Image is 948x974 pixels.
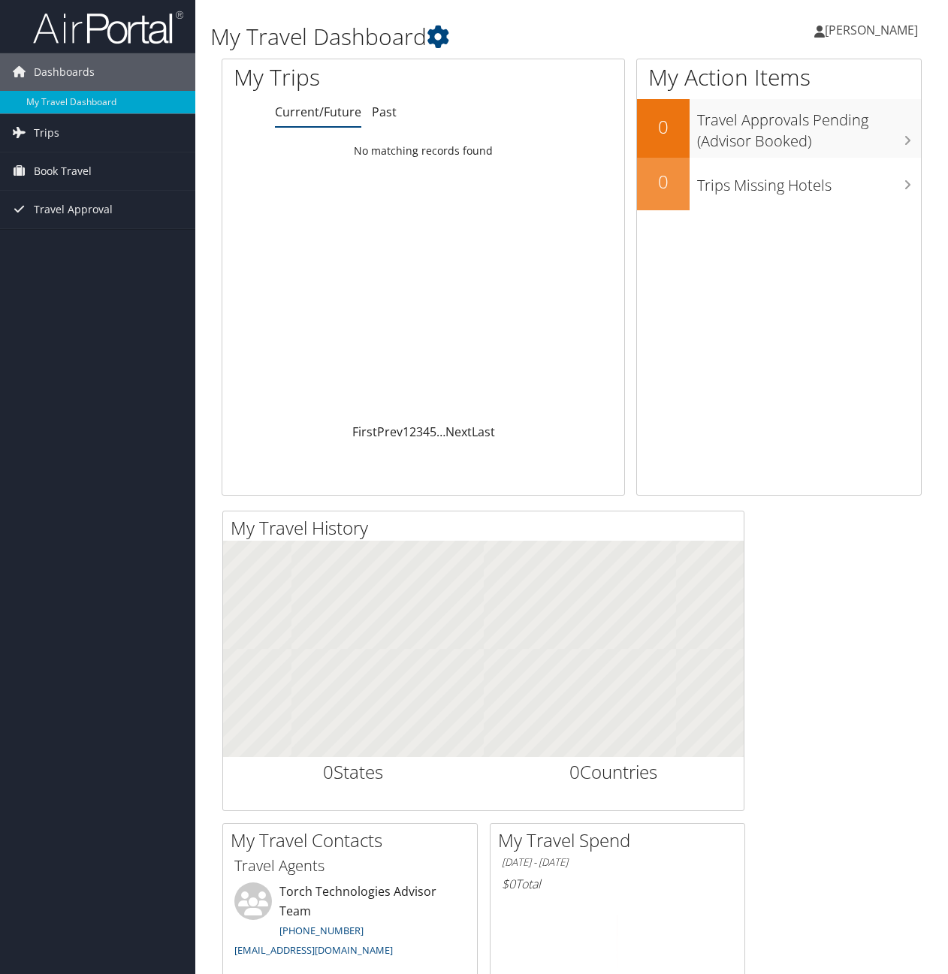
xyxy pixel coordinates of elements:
[234,943,393,957] a: [EMAIL_ADDRESS][DOMAIN_NAME]
[234,855,466,876] h3: Travel Agents
[34,114,59,152] span: Trips
[323,759,334,784] span: 0
[34,53,95,91] span: Dashboards
[436,424,445,440] span: …
[637,62,921,93] h1: My Action Items
[637,99,921,157] a: 0Travel Approvals Pending (Advisor Booked)
[814,8,933,53] a: [PERSON_NAME]
[637,158,921,210] a: 0Trips Missing Hotels
[275,104,361,120] a: Current/Future
[423,424,430,440] a: 4
[377,424,403,440] a: Prev
[430,424,436,440] a: 5
[498,828,744,853] h2: My Travel Spend
[825,22,918,38] span: [PERSON_NAME]
[234,62,445,93] h1: My Trips
[403,424,409,440] a: 1
[352,424,377,440] a: First
[495,759,733,785] h2: Countries
[34,191,113,228] span: Travel Approval
[502,876,515,892] span: $0
[637,169,690,194] h2: 0
[502,855,733,870] h6: [DATE] - [DATE]
[234,759,472,785] h2: States
[34,152,92,190] span: Book Travel
[231,515,744,541] h2: My Travel History
[222,137,624,164] td: No matching records found
[33,10,183,45] img: airportal-logo.png
[279,924,364,937] a: [PHONE_NUMBER]
[502,876,733,892] h6: Total
[231,828,477,853] h2: My Travel Contacts
[697,167,921,196] h3: Trips Missing Hotels
[227,882,473,963] li: Torch Technologies Advisor Team
[372,104,397,120] a: Past
[569,759,580,784] span: 0
[210,21,692,53] h1: My Travel Dashboard
[637,114,690,140] h2: 0
[697,102,921,152] h3: Travel Approvals Pending (Advisor Booked)
[416,424,423,440] a: 3
[409,424,416,440] a: 2
[445,424,472,440] a: Next
[472,424,495,440] a: Last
